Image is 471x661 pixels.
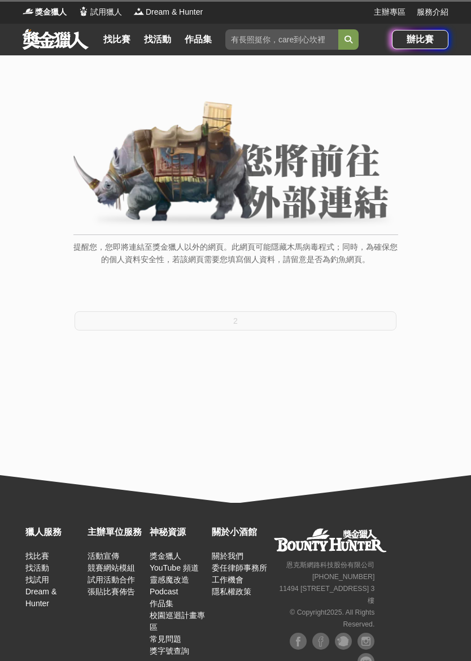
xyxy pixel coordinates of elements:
a: 隱私權政策 [212,587,251,596]
span: 獎金獵人 [35,6,67,18]
span: Dream & Hunter [146,6,203,18]
span: 試用獵人 [90,6,122,18]
div: 獵人服務 [25,525,82,539]
a: 委任律師事務所 [212,563,267,572]
a: 常見問題 [150,634,181,643]
a: 找活動 [25,563,49,572]
a: 校園巡迴計畫專區 [150,611,205,632]
input: 有長照挺你，care到心坎裡！青春出手，拍出照顧 影音徵件活動 [225,29,338,50]
button: 2 [75,311,396,330]
a: 靈感魔改造 Podcast [150,575,189,596]
a: 作品集 [150,599,173,608]
p: 提醒您，您即將連結至獎金獵人以外的網頁。此網頁可能隱藏木馬病毒程式；同時，為確保您的個人資料安全性，若該網頁需要您填寫個人資料，請留意是否為釣魚網頁。 [73,241,398,277]
a: 找試用 [25,575,49,584]
img: Plurk [335,633,352,650]
a: Logo獎金獵人 [23,6,67,18]
img: Logo [133,6,145,17]
a: 獎金獵人 YouTube 頻道 [150,551,199,572]
a: 作品集 [180,32,216,47]
a: 辦比賽 [392,30,448,49]
a: 關於我們 [212,551,243,560]
a: LogoDream & Hunter [133,6,203,18]
a: 獎字號查詢 [150,646,189,655]
div: 神秘資源 [150,525,206,539]
a: Dream & Hunter [25,587,56,608]
a: 工作機會 [212,575,243,584]
div: 主辦單位服務 [88,525,144,539]
a: 競賽網站模組 [88,563,135,572]
small: [PHONE_NUMBER] [312,573,374,581]
img: Logo [23,6,34,17]
small: 11494 [STREET_ADDRESS] 3 樓 [279,585,374,605]
a: 活動宣傳 [88,551,119,560]
small: © Copyright 2025 . All Rights Reserved. [290,608,374,628]
a: 主辦專區 [374,6,405,18]
a: 找活動 [139,32,176,47]
img: Instagram [357,633,374,650]
a: Logo試用獵人 [78,6,122,18]
div: 關於小酒館 [212,525,268,539]
a: 找比賽 [25,551,49,560]
a: 服務介紹 [417,6,448,18]
a: 試用活動合作 [88,575,135,584]
a: 張貼比賽佈告 [88,587,135,596]
img: External Link Banner [73,101,398,229]
img: Facebook [312,633,329,650]
img: Logo [78,6,89,17]
small: 恩克斯網路科技股份有限公司 [286,561,374,569]
a: 找比賽 [99,32,135,47]
img: Facebook [290,633,307,650]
